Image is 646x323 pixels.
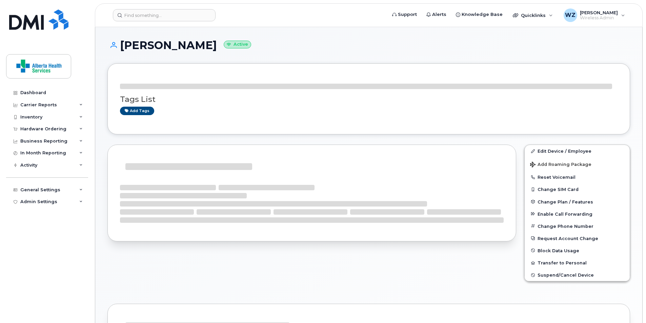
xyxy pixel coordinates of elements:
[538,211,592,216] span: Enable Call Forwarding
[525,208,630,220] button: Enable Call Forwarding
[525,232,630,244] button: Request Account Change
[120,95,618,104] h3: Tags List
[525,157,630,171] button: Add Roaming Package
[530,162,591,168] span: Add Roaming Package
[224,41,251,48] small: Active
[538,199,593,204] span: Change Plan / Features
[525,257,630,269] button: Transfer to Personal
[525,183,630,195] button: Change SIM Card
[107,39,630,51] h1: [PERSON_NAME]
[120,107,154,115] a: Add tags
[525,220,630,232] button: Change Phone Number
[525,244,630,257] button: Block Data Usage
[525,196,630,208] button: Change Plan / Features
[525,145,630,157] a: Edit Device / Employee
[525,269,630,281] button: Suspend/Cancel Device
[525,171,630,183] button: Reset Voicemail
[538,273,594,278] span: Suspend/Cancel Device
